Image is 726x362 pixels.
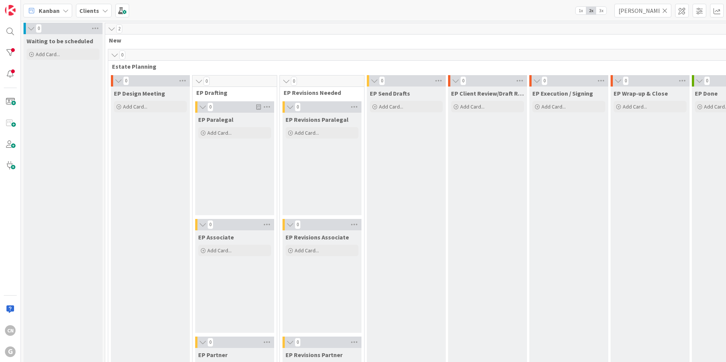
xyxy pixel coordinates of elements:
[123,76,129,85] span: 0
[207,220,213,229] span: 0
[295,338,301,347] span: 0
[614,90,668,97] span: EP Wrap-up & Close
[207,247,232,254] span: Add Card...
[36,51,60,58] span: Add Card...
[532,90,593,97] span: EP Execution / Signing
[27,37,93,45] span: Waiting to be scheduled
[295,102,301,112] span: 0
[576,7,586,14] span: 1x
[623,103,647,110] span: Add Card...
[196,89,267,96] span: EP Drafting
[204,77,210,86] span: 0
[286,233,349,241] span: EP Revisions Associate
[198,233,234,241] span: EP Associate
[541,103,566,110] span: Add Card...
[207,102,213,112] span: 0
[119,50,125,60] span: 0
[5,5,16,16] img: Visit kanbanzone.com
[123,103,147,110] span: Add Card...
[379,103,403,110] span: Add Card...
[586,7,596,14] span: 2x
[614,4,671,17] input: Quick Filter...
[295,247,319,254] span: Add Card...
[460,103,485,110] span: Add Card...
[5,346,16,357] div: G
[623,76,629,85] span: 0
[114,90,165,97] span: EP Design Meeting
[207,338,213,347] span: 0
[291,77,297,86] span: 0
[286,116,349,123] span: EP Revisions Paralegal
[541,76,548,85] span: 0
[5,325,16,336] div: CN
[198,351,227,359] span: EP Partner
[370,90,410,97] span: EP Send Drafts
[295,129,319,136] span: Add Card...
[695,90,718,97] span: EP Done
[198,116,234,123] span: EP Paralegal
[295,220,301,229] span: 0
[596,7,606,14] span: 3x
[79,7,99,14] b: Clients
[379,76,385,85] span: 0
[207,129,232,136] span: Add Card...
[286,351,342,359] span: EP Revisions Partner
[36,24,42,33] span: 0
[451,90,524,97] span: EP Client Review/Draft Review Meeting
[116,24,122,33] span: 2
[39,6,60,15] span: Kanban
[704,76,710,85] span: 0
[284,89,355,96] span: EP Revisions Needed
[460,76,466,85] span: 0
